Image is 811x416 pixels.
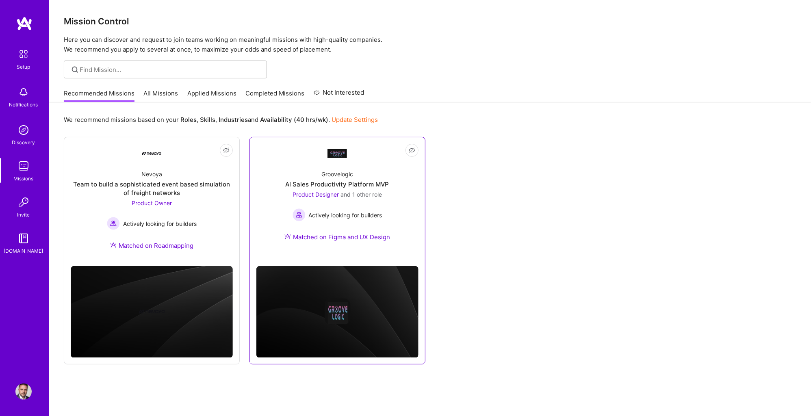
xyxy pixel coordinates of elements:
[286,180,389,188] div: AI Sales Productivity Platform MVP
[13,383,34,400] a: User Avatar
[132,199,172,206] span: Product Owner
[409,147,415,154] i: icon EyeClosed
[340,191,382,198] span: and 1 other role
[17,210,30,219] div: Invite
[187,89,236,102] a: Applied Missions
[15,122,32,138] img: discovery
[16,16,33,31] img: logo
[327,149,347,158] img: Company Logo
[223,147,230,154] i: icon EyeClosed
[256,266,419,357] img: cover
[309,211,382,219] span: Actively looking for builders
[15,45,32,63] img: setup
[15,194,32,210] img: Invite
[314,88,364,102] a: Not Interested
[64,16,796,26] h3: Mission Control
[70,65,80,74] i: icon SearchGrey
[324,299,350,325] img: Company logo
[110,241,193,250] div: Matched on Roadmapping
[14,174,34,183] div: Missions
[71,180,233,197] div: Team to build a sophisticated event based simulation of freight networks
[142,152,161,155] img: Company Logo
[80,65,261,74] input: Find Mission...
[71,144,233,260] a: Company LogoNevoyaTeam to build a sophisticated event based simulation of freight networksProduct...
[15,84,32,100] img: bell
[12,138,35,147] div: Discovery
[71,266,233,357] img: cover
[139,299,165,325] img: Company logo
[293,208,306,221] img: Actively looking for builders
[4,247,43,255] div: [DOMAIN_NAME]
[15,383,32,400] img: User Avatar
[123,219,197,228] span: Actively looking for builders
[15,230,32,247] img: guide book
[9,100,38,109] div: Notifications
[110,242,117,248] img: Ateam Purple Icon
[284,233,291,240] img: Ateam Purple Icon
[64,89,134,102] a: Recommended Missions
[15,158,32,174] img: teamwork
[64,35,796,54] p: Here you can discover and request to join teams working on meaningful missions with high-quality ...
[107,217,120,230] img: Actively looking for builders
[293,191,339,198] span: Product Designer
[332,116,378,123] a: Update Settings
[219,116,248,123] b: Industries
[17,63,30,71] div: Setup
[144,89,178,102] a: All Missions
[200,116,215,123] b: Skills
[321,170,353,178] div: Groovelogic
[256,144,419,251] a: Company LogoGroovelogicAI Sales Productivity Platform MVPProduct Designer and 1 other roleActivel...
[64,115,378,124] p: We recommend missions based on your , , and .
[180,116,197,123] b: Roles
[260,116,328,123] b: Availability (40 hrs/wk)
[284,233,390,241] div: Matched on Figma and UX Design
[246,89,305,102] a: Completed Missions
[141,170,162,178] div: Nevoya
